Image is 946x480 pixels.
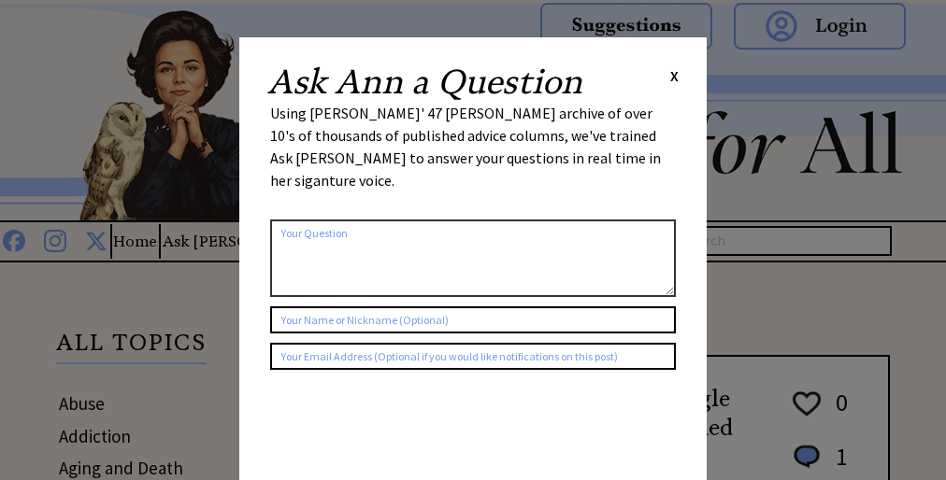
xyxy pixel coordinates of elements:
[670,66,679,85] span: X
[270,388,554,461] iframe: reCAPTCHA
[270,102,676,210] div: Using [PERSON_NAME]' 47 [PERSON_NAME] archive of over 10's of thousands of published advice colum...
[270,306,676,333] input: Your Name or Nickname (Optional)
[270,343,676,370] input: Your Email Address (Optional if you would like notifications on this post)
[267,65,582,99] h2: Ask Ann a Question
